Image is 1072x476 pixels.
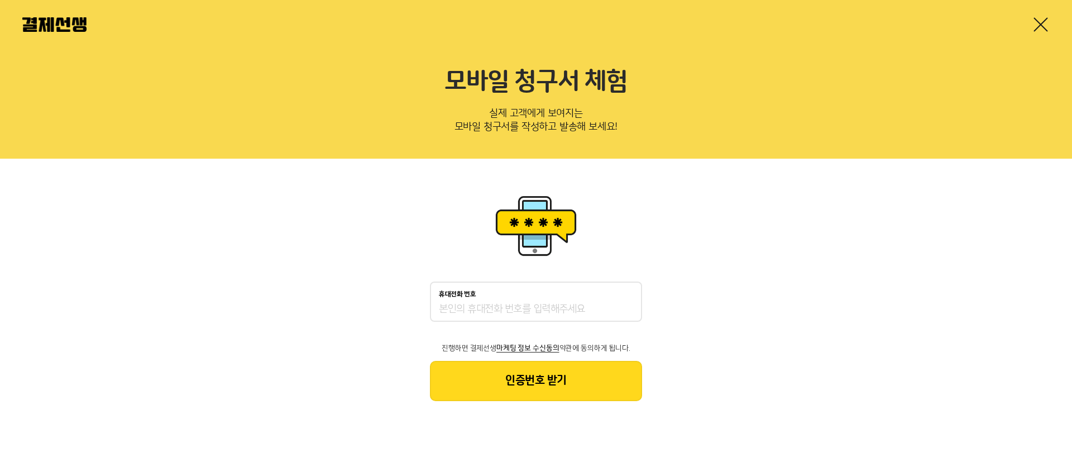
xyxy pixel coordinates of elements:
[430,361,642,401] button: 인증번호 받기
[439,303,633,316] input: 휴대전화 번호
[430,344,642,352] p: 진행하면 결제선생 약관에 동의하게 됩니다.
[22,67,1050,97] h2: 모바일 청구서 체험
[491,192,581,259] img: 휴대폰인증 이미지
[439,291,476,298] p: 휴대전화 번호
[496,344,559,352] span: 마케팅 정보 수신동의
[22,17,87,32] img: 결제선생
[22,104,1050,141] p: 실제 고객에게 보여지는 모바일 청구서를 작성하고 발송해 보세요!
